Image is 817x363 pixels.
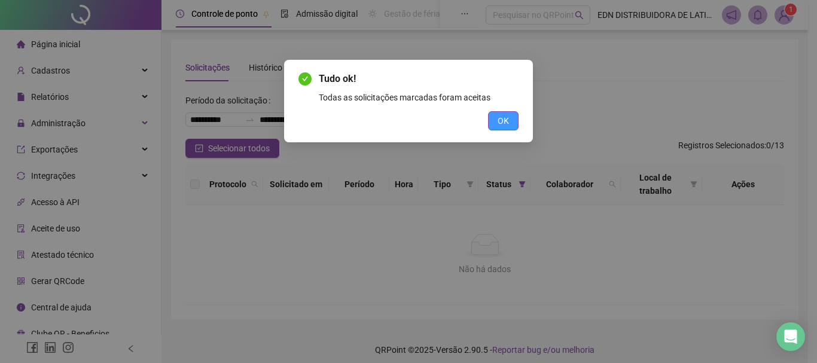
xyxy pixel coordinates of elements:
span: check-circle [298,72,312,86]
div: Todas as solicitações marcadas foram aceitas [319,91,519,104]
button: OK [488,111,519,130]
div: Open Intercom Messenger [776,322,805,351]
span: OK [498,114,509,127]
span: Tudo ok! [319,72,519,86]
